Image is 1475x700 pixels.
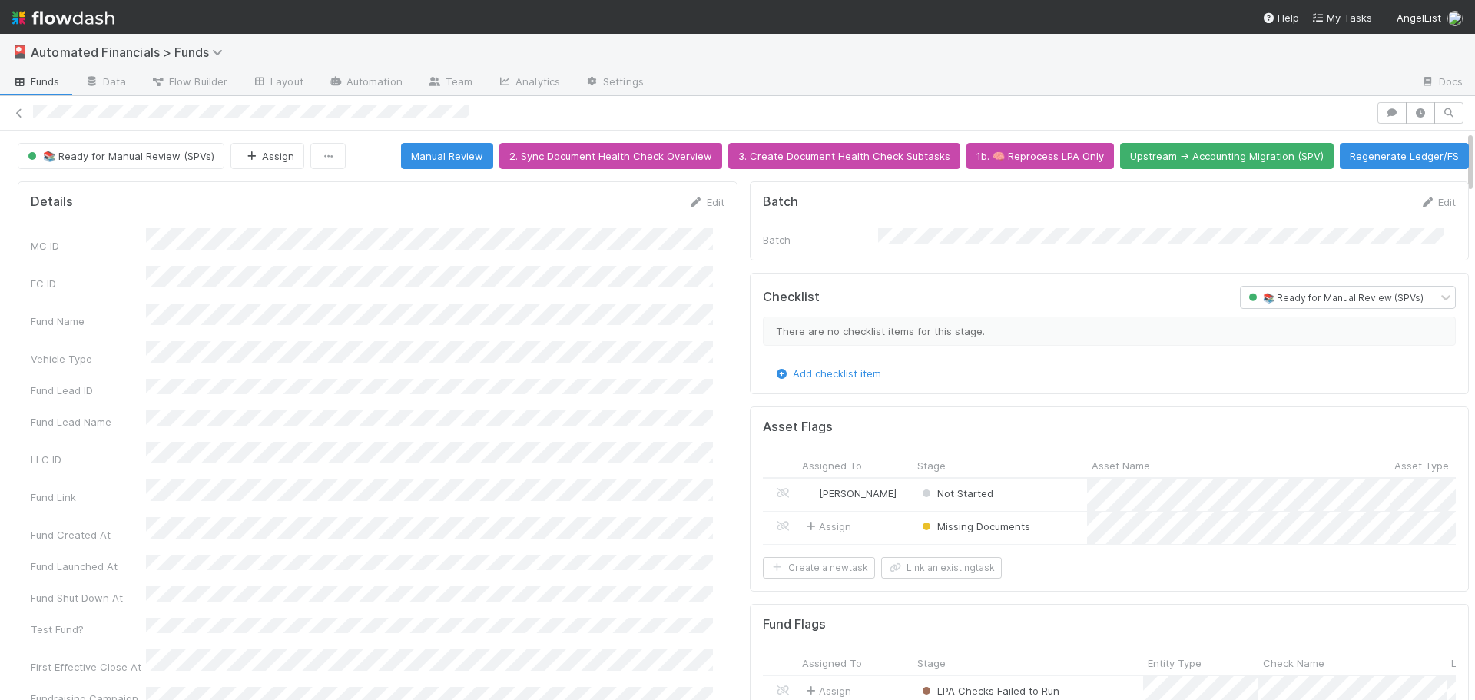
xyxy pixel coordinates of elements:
span: Check Name [1263,655,1324,671]
button: Create a newtask [763,557,875,579]
button: Link an existingtask [881,557,1002,579]
div: Fund Lead ID [31,383,146,398]
span: Entity Type [1148,655,1202,671]
a: Add checklist item [774,367,881,380]
h5: Checklist [763,290,820,305]
div: Fund Lead Name [31,414,146,430]
div: Missing Documents [919,519,1030,534]
span: Assigned To [802,458,862,473]
div: First Effective Close At [31,659,146,675]
div: Not Started [919,486,993,501]
h5: Fund Flags [763,617,826,632]
div: Fund Created At [31,527,146,542]
div: Vehicle Type [31,351,146,367]
a: Layout [240,71,316,95]
button: Upstream -> Accounting Migration (SPV) [1120,143,1334,169]
button: Regenerate Ledger/FS [1340,143,1469,169]
button: 1b. 🧠 Reprocess LPA Only [966,143,1114,169]
span: [PERSON_NAME] [819,487,897,499]
div: Fund Launched At [31,559,146,574]
a: Team [415,71,485,95]
h5: Asset Flags [763,420,833,435]
a: Automation [316,71,415,95]
span: Automated Financials > Funds [31,45,230,60]
a: Analytics [485,71,572,95]
span: Assigned To [802,655,862,671]
span: Flow Builder [151,74,227,89]
div: Fund Name [31,314,146,329]
span: Link [1451,655,1470,671]
button: 2. Sync Document Health Check Overview [499,143,722,169]
span: Asset Type [1394,458,1449,473]
a: Edit [688,196,724,208]
div: Test Fund? [31,622,146,637]
div: LLC ID [31,452,146,467]
div: Batch [763,232,878,247]
div: There are no checklist items for this stage. [763,317,1457,346]
a: Flow Builder [138,71,240,95]
span: Stage [917,458,946,473]
span: Asset Name [1092,458,1150,473]
a: My Tasks [1311,10,1372,25]
button: 📚 Ready for Manual Review (SPVs) [18,143,224,169]
div: LPA Checks Failed to Run [919,683,1059,698]
span: 📚 Ready for Manual Review (SPVs) [1245,292,1424,304]
div: Help [1262,10,1299,25]
button: 3. Create Document Health Check Subtasks [728,143,960,169]
div: MC ID [31,238,146,254]
span: Funds [12,74,60,89]
span: Assign [804,519,851,534]
a: Data [72,71,138,95]
span: 🎴 [12,45,28,58]
img: avatar_574f8970-b283-40ff-a3d7-26909d9947cc.png [1447,11,1463,26]
span: Missing Documents [919,520,1030,532]
img: avatar_1a1d5361-16dd-4910-a949-020dcd9f55a3.png [804,487,817,499]
span: Stage [917,655,946,671]
div: Fund Link [31,489,146,505]
span: My Tasks [1311,12,1372,24]
span: 📚 Ready for Manual Review (SPVs) [25,150,214,162]
div: [PERSON_NAME] [804,486,897,501]
div: Fund Shut Down At [31,590,146,605]
button: Manual Review [401,143,493,169]
a: Settings [572,71,656,95]
img: logo-inverted-e16ddd16eac7371096b0.svg [12,5,114,31]
span: AngelList [1397,12,1441,24]
h5: Batch [763,194,798,210]
span: Assign [804,683,851,698]
div: FC ID [31,276,146,291]
a: Edit [1420,196,1456,208]
a: Docs [1408,71,1475,95]
button: Assign [230,143,304,169]
span: LPA Checks Failed to Run [919,685,1059,697]
span: Not Started [919,487,993,499]
h5: Details [31,194,73,210]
